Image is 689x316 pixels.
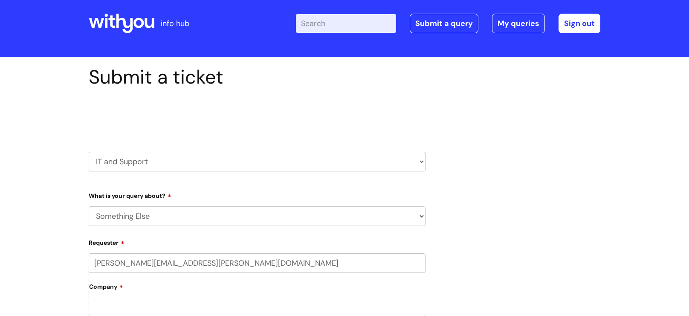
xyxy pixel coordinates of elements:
h1: Submit a ticket [89,66,426,89]
label: What is your query about? [89,189,426,200]
input: Search [296,14,396,33]
label: Requester [89,236,426,246]
label: Company [89,280,426,299]
div: | - [296,14,600,33]
p: info hub [161,17,189,30]
h2: Select issue type [89,108,426,124]
a: Submit a query [410,14,478,33]
input: Email [89,253,426,273]
a: My queries [492,14,545,33]
a: Sign out [559,14,600,33]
